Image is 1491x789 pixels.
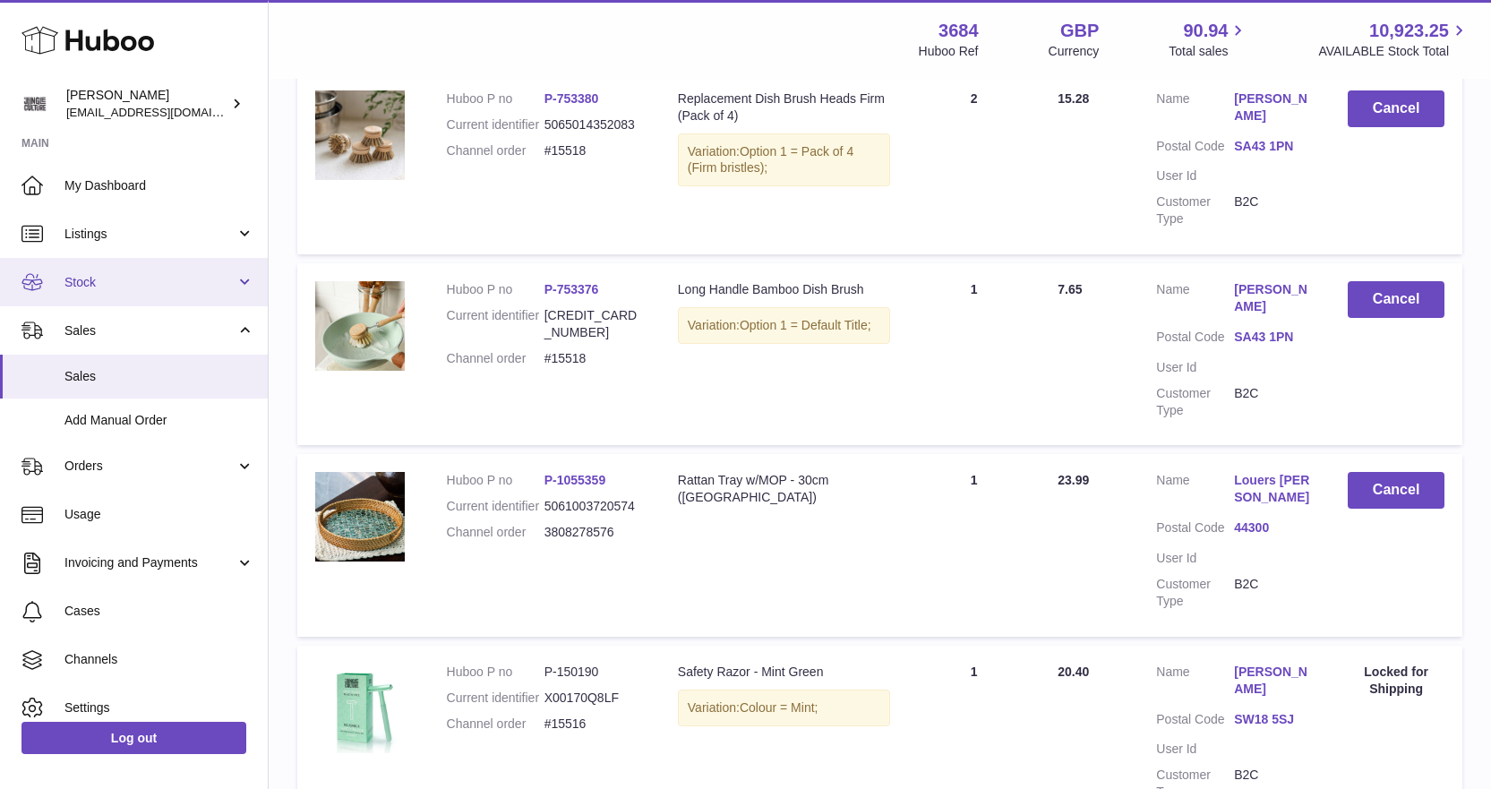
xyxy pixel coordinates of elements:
span: Invoicing and Payments [64,554,236,571]
dt: Current identifier [447,116,544,133]
dt: Name [1156,90,1234,129]
dt: Huboo P no [447,664,544,681]
img: 36841753440817.jpg [315,281,405,371]
a: [PERSON_NAME] [1234,281,1312,315]
strong: GBP [1060,19,1099,43]
dd: X00170Q8LF [544,690,642,707]
span: Listings [64,226,236,243]
span: Usage [64,506,254,523]
a: [PERSON_NAME] [1234,90,1312,124]
img: 1755780059.jpg [315,472,405,562]
div: Variation: [678,307,890,344]
div: Rattan Tray w/MOP - 30cm ([GEOGRAPHIC_DATA]) [678,472,890,506]
dt: Name [1156,472,1234,510]
span: 15.28 [1058,91,1089,106]
a: P-753376 [544,282,599,296]
div: Variation: [678,133,890,187]
a: 10,923.25 AVAILABLE Stock Total [1318,19,1470,60]
dt: User Id [1156,359,1234,376]
span: 20.40 [1058,665,1089,679]
a: SA43 1PN [1234,138,1312,155]
div: Locked for Shipping [1348,664,1444,698]
dt: Huboo P no [447,90,544,107]
dd: B2C [1234,193,1312,227]
dd: P-150190 [544,664,642,681]
a: 90.94 Total sales [1169,19,1248,60]
dt: Name [1156,281,1234,320]
span: Sales [64,322,236,339]
button: Cancel [1348,472,1444,509]
dt: Huboo P no [447,472,544,489]
button: Cancel [1348,281,1444,318]
dt: Current identifier [447,690,544,707]
img: theinternationalventure@gmail.com [21,90,48,117]
div: Huboo Ref [919,43,979,60]
dt: Channel order [447,716,544,733]
span: [EMAIL_ADDRESS][DOMAIN_NAME] [66,105,263,119]
span: Sales [64,368,254,385]
dd: #15516 [544,716,642,733]
strong: 3684 [938,19,979,43]
div: Variation: [678,690,890,726]
dd: 3808278576 [544,524,642,541]
div: Safety Razor - Mint Green [678,664,890,681]
a: P-753380 [544,91,599,106]
a: SA43 1PN [1234,329,1312,346]
dd: #15518 [544,350,642,367]
dt: Postal Code [1156,519,1234,541]
span: 90.94 [1183,19,1228,43]
dt: Huboo P no [447,281,544,298]
dt: User Id [1156,167,1234,184]
dt: Channel order [447,524,544,541]
a: P-1055359 [544,473,606,487]
a: Log out [21,722,246,754]
dt: User Id [1156,741,1234,758]
span: Add Manual Order [64,412,254,429]
dt: Current identifier [447,498,544,515]
dt: Channel order [447,142,544,159]
span: 23.99 [1058,473,1089,487]
dt: Customer Type [1156,193,1234,227]
dt: Customer Type [1156,576,1234,610]
span: Orders [64,458,236,475]
span: Cases [64,603,254,620]
dt: Postal Code [1156,329,1234,350]
span: 7.65 [1058,282,1082,296]
dd: 5061003720574 [544,498,642,515]
span: Total sales [1169,43,1248,60]
div: Long Handle Bamboo Dish Brush [678,281,890,298]
dd: [CREDIT_CARD_NUMBER] [544,307,642,341]
td: 2 [908,73,1040,254]
td: 1 [908,454,1040,636]
dt: Name [1156,664,1234,702]
dt: Channel order [447,350,544,367]
span: AVAILABLE Stock Total [1318,43,1470,60]
dt: Postal Code [1156,138,1234,159]
span: Option 1 = Default Title; [740,318,871,332]
dd: B2C [1234,576,1312,610]
div: [PERSON_NAME] [66,87,227,121]
span: Stock [64,274,236,291]
img: 36841753445329.jpg [315,664,405,753]
dd: B2C [1234,385,1312,419]
dt: Customer Type [1156,385,1234,419]
a: SW18 5SJ [1234,711,1312,728]
dd: #15518 [544,142,642,159]
span: Settings [64,699,254,716]
div: Replacement Dish Brush Heads Firm (Pack of 4) [678,90,890,124]
dt: User Id [1156,550,1234,567]
a: 44300 [1234,519,1312,536]
span: My Dashboard [64,177,254,194]
a: Louers [PERSON_NAME] [1234,472,1312,506]
span: 10,923.25 [1369,19,1449,43]
div: Currency [1049,43,1100,60]
a: [PERSON_NAME] [1234,664,1312,698]
button: Cancel [1348,90,1444,127]
img: 36841753440526.jpg [315,90,405,180]
dd: 5065014352083 [544,116,642,133]
dt: Postal Code [1156,711,1234,733]
span: Channels [64,651,254,668]
span: Option 1 = Pack of 4 (Firm bristles); [688,144,853,176]
td: 1 [908,263,1040,445]
span: Colour = Mint; [740,700,818,715]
